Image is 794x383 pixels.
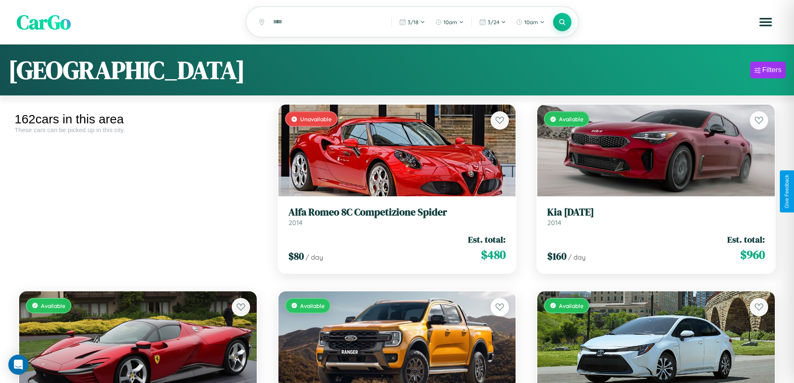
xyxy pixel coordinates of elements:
[727,233,765,245] span: Est. total:
[547,218,561,227] span: 2014
[547,249,566,263] span: $ 160
[488,19,499,25] span: 3 / 24
[481,246,506,263] span: $ 480
[524,19,538,25] span: 10am
[8,53,245,87] h1: [GEOGRAPHIC_DATA]
[288,206,506,227] a: Alfa Romeo 8C Competizione Spider2014
[306,253,323,261] span: / day
[547,206,765,218] h3: Kia [DATE]
[17,8,71,36] span: CarGo
[431,15,468,29] button: 10am
[762,66,781,74] div: Filters
[547,206,765,227] a: Kia [DATE]2014
[8,355,28,375] div: Open Intercom Messenger
[568,253,586,261] span: / day
[754,10,777,34] button: Open menu
[475,15,510,29] button: 3/24
[559,302,584,309] span: Available
[559,115,584,123] span: Available
[15,112,261,126] div: 162 cars in this area
[15,126,261,133] div: These cars can be picked up in this city.
[443,19,457,25] span: 10am
[41,302,65,309] span: Available
[288,249,304,263] span: $ 80
[784,175,790,208] div: Give Feedback
[750,62,786,78] button: Filters
[300,302,325,309] span: Available
[288,218,303,227] span: 2014
[300,115,332,123] span: Unavailable
[395,15,429,29] button: 3/18
[408,19,418,25] span: 3 / 18
[288,206,506,218] h3: Alfa Romeo 8C Competizione Spider
[740,246,765,263] span: $ 960
[468,233,506,245] span: Est. total:
[512,15,549,29] button: 10am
